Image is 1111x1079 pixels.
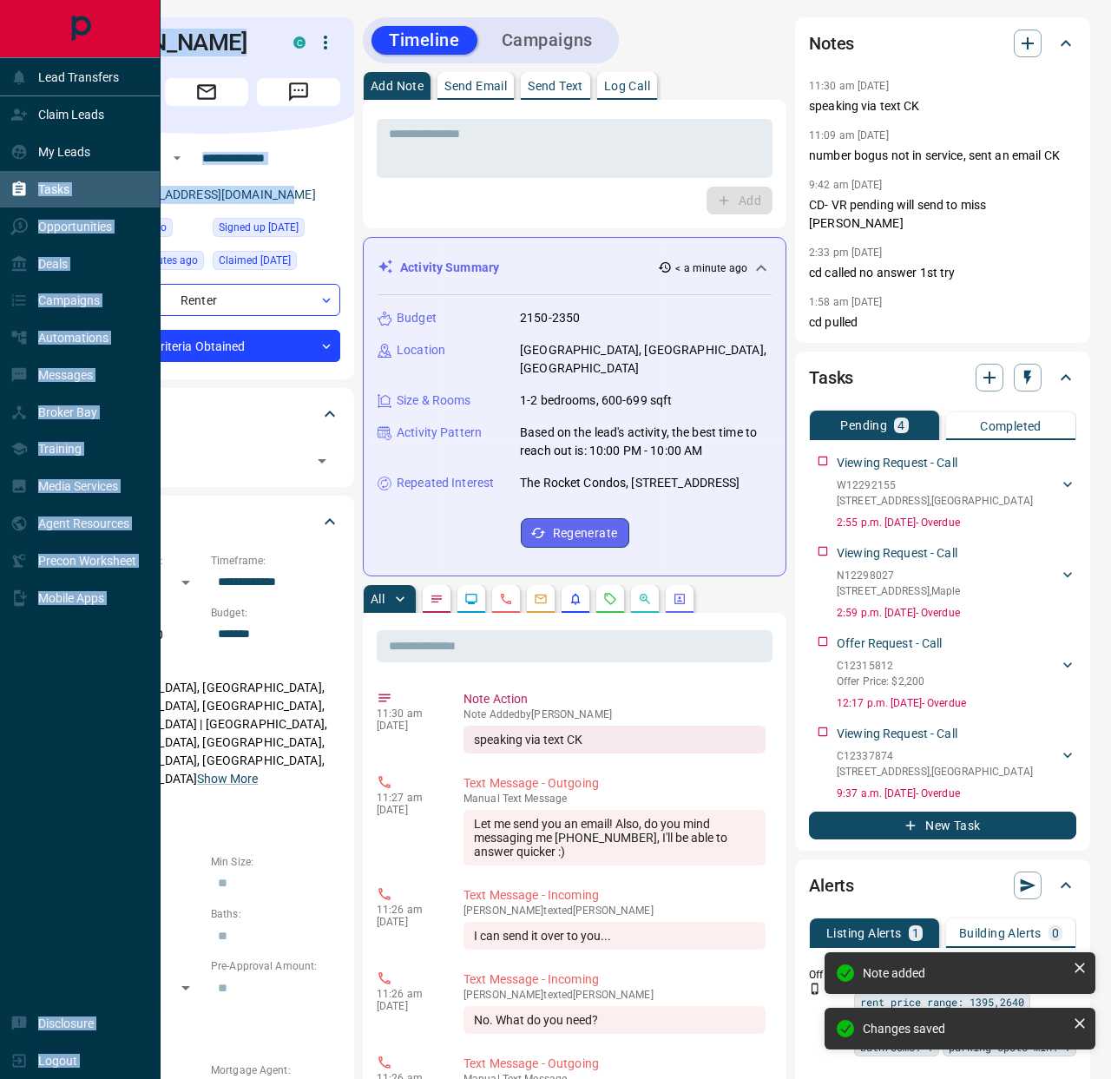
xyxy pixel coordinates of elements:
span: Claimed [DATE] [219,252,291,269]
svg: Emails [534,592,548,606]
div: N12298027[STREET_ADDRESS],Maple [837,564,1076,602]
div: Renter [73,284,340,316]
svg: Requests [603,592,617,606]
p: 1 [912,927,919,939]
p: cd called no answer 1st try [809,264,1076,282]
h2: Alerts [809,872,854,899]
p: Note Added by [PERSON_NAME] [463,708,766,720]
div: Alerts [809,865,1076,906]
p: All [371,593,385,605]
div: speaking via text CK [463,726,766,753]
div: C12315812Offer Price: $2,200 [837,655,1076,693]
p: C12315812 [837,658,924,674]
p: 0 [1052,927,1059,939]
p: Building Alerts [959,927,1042,939]
h1: [PERSON_NAME] [73,29,267,56]
p: Based on the lead's activity, the best time to reach out is: 10:00 PM - 10:00 AM [520,424,772,460]
p: [GEOGRAPHIC_DATA], [GEOGRAPHIC_DATA], [GEOGRAPHIC_DATA] [520,341,772,378]
p: [DATE] [377,804,437,816]
p: Text Message - Outgoing [463,1055,766,1073]
p: 11:27 am [377,792,437,804]
p: Add Note [371,80,424,92]
p: Offer Request - Call [837,635,943,653]
p: 11:26 am [377,904,437,916]
p: Location [397,341,445,359]
div: condos.ca [293,36,306,49]
p: [GEOGRAPHIC_DATA], [GEOGRAPHIC_DATA], [GEOGRAPHIC_DATA], [GEOGRAPHIC_DATA], [GEOGRAPHIC_DATA] | [... [73,674,340,793]
p: [STREET_ADDRESS] , [GEOGRAPHIC_DATA] [837,493,1033,509]
div: Tasks [809,357,1076,398]
p: Text Message - Incoming [463,886,766,905]
div: Criteria [73,501,340,543]
p: Listing Alerts [826,927,902,939]
p: Send Email [444,80,507,92]
svg: Agent Actions [673,592,687,606]
p: 1:58 am [DATE] [809,296,883,308]
p: 1-2 bedrooms, 600-699 sqft [520,391,672,410]
p: speaking via text CK [809,97,1076,115]
div: Activity Summary< a minute ago [378,252,772,284]
svg: Notes [430,592,444,606]
p: Offer Price: $2,200 [837,674,924,689]
button: Open [167,148,187,168]
p: 12:17 p.m. [DATE] - Overdue [837,695,1076,711]
svg: Opportunities [638,592,652,606]
span: Message [257,78,340,106]
p: [PERSON_NAME] texted [PERSON_NAME] [463,989,766,1001]
button: New Task [809,812,1076,839]
span: manual [463,793,500,805]
p: Text Message - Outgoing [463,774,766,793]
button: Open [310,449,334,473]
p: Viewing Request - Call [837,544,957,563]
h2: Tasks [809,364,853,391]
p: C12337874 [837,748,1033,764]
p: Pending [840,419,887,431]
p: Completed [980,420,1042,432]
button: Show More [197,770,258,788]
p: Size & Rooms [397,391,471,410]
p: [DATE] [377,720,437,732]
p: Motivation: [73,802,340,818]
svg: Listing Alerts [569,592,582,606]
span: Email [165,78,248,106]
div: No. What do you need? [463,1006,766,1034]
div: Note added [863,966,1066,980]
p: 2:59 p.m. [DATE] - Overdue [837,605,1076,621]
p: 9:42 am [DATE] [809,179,883,191]
p: [DATE] [377,916,437,928]
p: Note Action [463,690,766,708]
p: Areas Searched: [73,658,340,674]
p: Credit Score: [73,1010,340,1026]
p: Viewing Request - Call [837,454,957,472]
h2: Notes [809,30,854,57]
p: Repeated Interest [397,474,494,492]
p: Viewing Request - Call [837,725,957,743]
button: Campaigns [484,26,610,55]
p: Activity Pattern [397,424,482,442]
div: W12292155[STREET_ADDRESS],[GEOGRAPHIC_DATA] [837,474,1076,512]
div: Tags [73,393,340,435]
svg: Calls [499,592,513,606]
p: Budget [397,309,437,327]
p: < a minute ago [675,260,747,276]
svg: Lead Browsing Activity [464,592,478,606]
button: Regenerate [521,518,629,548]
div: Criteria Obtained [73,330,340,362]
p: Activity Summary [400,259,499,277]
div: C12337874[STREET_ADDRESS],[GEOGRAPHIC_DATA] [837,745,1076,783]
p: Pre-Approval Amount: [211,958,340,974]
p: Off [809,967,844,983]
p: The Rocket Condos, [STREET_ADDRESS] [520,474,740,492]
p: [DATE] [377,1000,437,1012]
p: [STREET_ADDRESS] , [GEOGRAPHIC_DATA] [837,764,1033,780]
div: Notes [809,23,1076,64]
p: 2150-2350 [520,309,580,327]
span: Signed up [DATE] [219,219,299,236]
a: [EMAIL_ADDRESS][DOMAIN_NAME] [120,188,316,201]
p: N12298027 [837,568,961,583]
div: Let me send you an email! Also, do you mind messaging me [PHONE_NUMBER], I'll be able to answer q... [463,810,766,865]
svg: Push Notification Only [809,983,821,995]
div: Changes saved [863,1022,1066,1036]
p: 11:30 am [377,707,437,720]
p: Baths: [211,906,340,922]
